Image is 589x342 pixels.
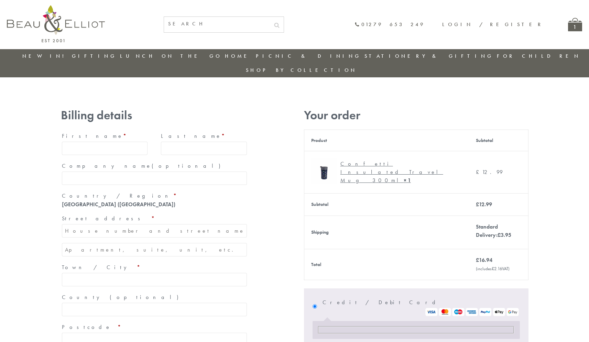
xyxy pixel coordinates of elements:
bdi: 12.99 [476,168,503,176]
a: Confetti Insulated Travel Mug 350ml Confetti Insulated Travel Mug 300ml× 1 [311,158,462,186]
span: £ [498,231,501,239]
a: Stationery & Gifting [364,53,493,59]
label: Credit / Debit Card [323,297,520,316]
th: Total [304,249,469,280]
a: Gifting [72,53,117,59]
label: Last name [161,131,247,142]
span: (optional) [110,294,183,301]
img: logo [7,5,105,42]
img: Stripe [425,308,520,316]
a: Picnic & Dining [256,53,361,59]
label: Street address [62,213,247,224]
bdi: 16.94 [476,256,492,264]
img: Confetti Insulated Travel Mug 350ml [311,158,337,184]
span: £ [492,266,494,272]
label: County [62,292,247,303]
small: (includes VAT) [476,266,510,272]
th: Subtotal [304,193,469,216]
input: SEARCH [164,17,270,31]
strong: × 1 [404,177,411,184]
label: Standard Delivery: [476,223,511,239]
strong: [GEOGRAPHIC_DATA] ([GEOGRAPHIC_DATA]) [62,201,175,208]
h3: Billing details [61,108,248,122]
label: Country / Region [62,190,247,201]
bdi: 12.99 [476,201,492,208]
th: Product [304,130,469,151]
input: House number and street name [62,224,247,238]
div: Confetti Insulated Travel Mug 300ml [340,160,457,185]
a: 01279 653 249 [355,22,425,27]
input: Apartment, suite, unit, etc. (optional) [62,243,247,256]
span: £ [476,256,479,264]
a: Lunch On The Go [120,53,222,59]
a: Shop by collection [246,67,357,74]
label: First name [62,131,148,142]
span: £ [476,168,482,176]
th: Shipping [304,216,469,249]
label: Company name [62,161,247,172]
a: 1 [568,18,582,31]
th: Subtotal [469,130,528,151]
h3: Your order [304,108,528,122]
a: Login / Register [442,21,544,28]
span: (optional) [152,162,225,169]
a: New in! [22,53,68,59]
a: For Children [497,53,580,59]
span: 2.16 [492,266,502,272]
label: Town / City [62,262,247,273]
span: £ [476,201,479,208]
label: Postcode [62,322,247,333]
a: Home [225,53,252,59]
bdi: 3.95 [498,231,511,239]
